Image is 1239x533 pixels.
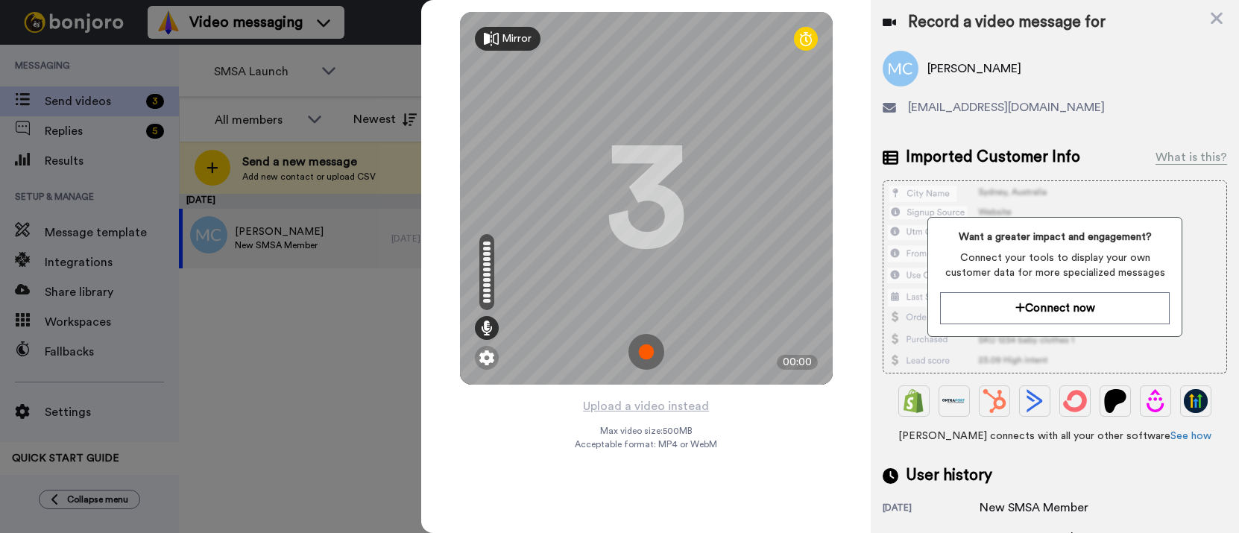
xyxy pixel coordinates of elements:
span: User history [906,464,992,487]
img: Drip [1144,389,1167,413]
span: [PERSON_NAME] connects with all your other software [883,429,1227,444]
img: Patreon [1103,389,1127,413]
img: Hubspot [983,389,1006,413]
img: ic_gear.svg [479,350,494,365]
img: ic_record_start.svg [628,334,664,370]
span: [EMAIL_ADDRESS][DOMAIN_NAME] [908,98,1105,116]
button: Upload a video instead [578,397,713,416]
div: New SMSA Member [980,499,1088,517]
button: Connect now [940,292,1170,324]
span: Want a greater impact and engagement? [940,230,1170,245]
img: ConvertKit [1063,389,1087,413]
span: Max video size: 500 MB [600,425,693,437]
div: 3 [605,142,687,254]
span: Acceptable format: MP4 or WebM [575,438,717,450]
img: ActiveCampaign [1023,389,1047,413]
img: Shopify [902,389,926,413]
div: What is this? [1156,148,1227,166]
div: 00:00 [777,355,818,370]
a: See how [1170,431,1211,441]
img: GoHighLevel [1184,389,1208,413]
div: [DATE] [883,502,980,517]
img: Ontraport [942,389,966,413]
span: Connect your tools to display your own customer data for more specialized messages [940,250,1170,280]
span: Imported Customer Info [906,146,1080,168]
